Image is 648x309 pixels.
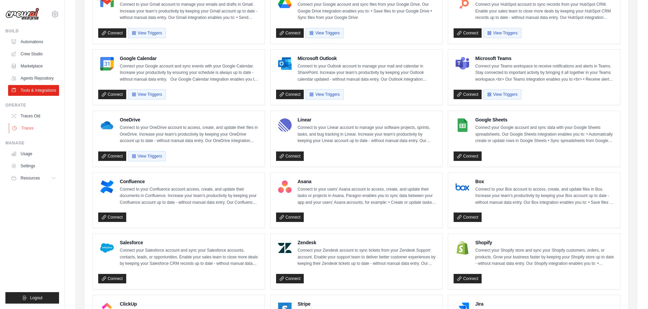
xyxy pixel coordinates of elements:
[8,61,59,72] a: Marketplace
[298,239,437,246] h4: Zendesk
[454,213,482,222] a: Connect
[128,89,166,100] button: View Triggers
[475,124,615,144] p: Connect your Google account and sync data with your Google Sheets spreadsheets. Our Google Sheets...
[8,173,59,184] button: Resources
[298,301,437,307] h4: Stripe
[120,1,259,21] p: Connect to your Gmail account to manage your emails and drafts in Gmail. Increase your team’s pro...
[475,63,615,83] p: Connect your Teams workspace to receive notifications and alerts in Teams. Stay connected to impo...
[8,73,59,84] a: Agents Repository
[475,186,615,206] p: Connect to your Box account to access, create, and update files in Box. Increase your team’s prod...
[120,178,259,185] h4: Confluence
[454,274,482,283] a: Connect
[278,57,292,71] img: Microsoft Outlook Logo
[21,175,40,181] span: Resources
[8,111,59,121] a: Traces Old
[475,239,615,246] h4: Shopify
[5,292,59,304] button: Logout
[98,90,126,99] a: Connect
[298,1,437,21] p: Connect your Google account and sync files from your Google Drive. Our Google Drive integration e...
[483,28,521,38] button: View Triggers
[120,301,259,307] h4: ClickUp
[475,1,615,21] p: Connect your HubSpot account to sync records from your HubSpot CRM. Enable your sales team to clo...
[98,28,126,38] a: Connect
[276,90,304,99] a: Connect
[5,140,59,146] div: Manage
[454,151,482,161] a: Connect
[298,178,437,185] h4: Asana
[454,90,482,99] a: Connect
[120,247,259,267] p: Connect your Salesforce account and sync your Salesforce accounts, contacts, leads, or opportunit...
[30,295,43,301] span: Logout
[276,213,304,222] a: Connect
[100,180,114,194] img: Confluence Logo
[298,186,437,206] p: Connect to your users’ Asana account to access, create, and update their tasks or projects in Asa...
[8,36,59,47] a: Automations
[5,103,59,108] div: Operate
[8,49,59,59] a: Crew Studio
[456,57,469,71] img: Microsoft Teams Logo
[120,124,259,144] p: Connect to your OneDrive account to access, create, and update their files in OneDrive. Increase ...
[278,241,292,255] img: Zendesk Logo
[8,161,59,171] a: Settings
[128,151,166,161] button: View Triggers
[98,274,126,283] a: Connect
[8,148,59,159] a: Usage
[475,247,615,267] p: Connect your Shopify store and sync your Shopify customers, orders, or products. Grow your busine...
[483,89,521,100] button: View Triggers
[100,241,114,255] img: Salesforce Logo
[298,55,437,62] h4: Microsoft Outlook
[100,118,114,132] img: OneDrive Logo
[5,28,59,34] div: Build
[454,28,482,38] a: Connect
[456,241,469,255] img: Shopify Logo
[475,116,615,123] h4: Google Sheets
[305,89,343,100] button: View Triggers
[120,186,259,206] p: Connect to your Confluence account access, create, and update their documents in Confluence. Incr...
[120,63,259,83] p: Connect your Google account and sync events with your Google Calendar. Increase your productivity...
[98,213,126,222] a: Connect
[475,178,615,185] h4: Box
[298,63,437,83] p: Connect to your Outlook account to manage your mail and calendar in SharePoint. Increase your tea...
[5,8,39,21] img: Logo
[98,151,126,161] a: Connect
[475,301,615,307] h4: Jira
[128,28,166,38] button: View Triggers
[276,274,304,283] a: Connect
[298,247,437,267] p: Connect your Zendesk account to sync tickets from your Zendesk Support account. Enable your suppo...
[475,55,615,62] h4: Microsoft Teams
[298,116,437,123] h4: Linear
[120,116,259,123] h4: OneDrive
[278,118,292,132] img: Linear Logo
[276,151,304,161] a: Connect
[305,28,343,38] button: View Triggers
[298,124,437,144] p: Connect to your Linear account to manage your software projects, sprints, tasks, and bug tracking...
[456,180,469,194] img: Box Logo
[278,180,292,194] img: Asana Logo
[120,239,259,246] h4: Salesforce
[100,57,114,71] img: Google Calendar Logo
[9,123,60,134] a: Traces
[456,118,469,132] img: Google Sheets Logo
[276,28,304,38] a: Connect
[120,55,259,62] h4: Google Calendar
[8,85,59,96] a: Tools & Integrations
